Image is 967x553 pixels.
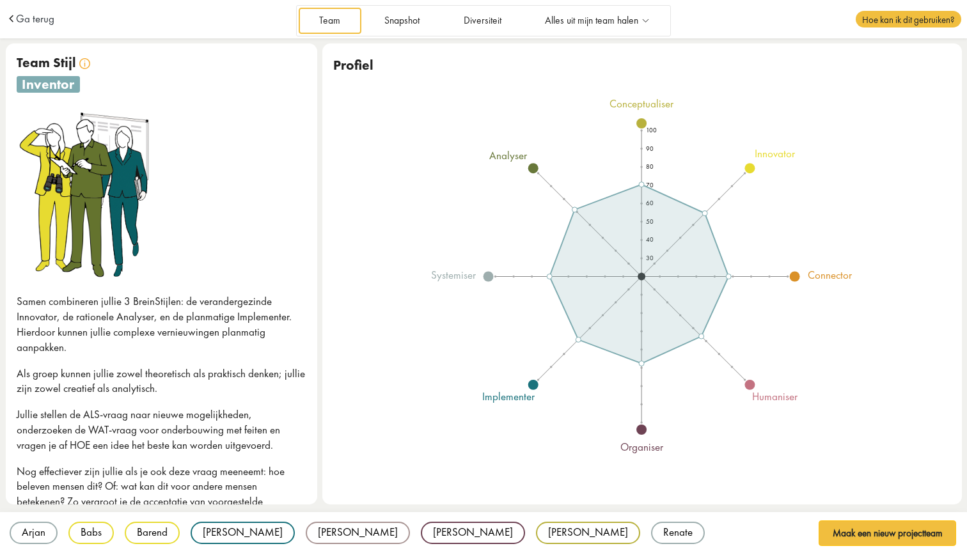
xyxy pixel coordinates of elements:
tspan: analyser [490,148,528,162]
img: info.svg [79,58,90,69]
img: inventor.png [17,109,154,278]
div: Renate [651,522,705,544]
text: 90 [647,144,654,152]
span: Hoe kan ik dit gebruiken? [856,11,961,27]
text: 70 [647,181,654,189]
text: 80 [647,162,654,171]
a: Diversiteit [443,8,522,34]
div: [PERSON_NAME] [306,522,410,544]
div: [PERSON_NAME] [536,522,640,544]
tspan: implementer [482,389,535,403]
div: Babs [68,522,114,544]
tspan: systemiser [431,268,476,282]
tspan: innovator [755,146,796,160]
span: Profiel [333,56,373,74]
tspan: organiser [620,440,664,454]
tspan: humaniser [753,389,799,403]
div: [PERSON_NAME] [421,522,525,544]
tspan: conceptualiser [610,97,675,111]
div: Arjan [10,522,58,544]
a: Snapshot [363,8,440,34]
div: [PERSON_NAME] [191,522,295,544]
p: Nog effectiever zijn jullie als je ook deze vraag meeneemt: hoe beleven mensen dit? Of: wat kan d... [17,464,306,525]
span: inventor [17,76,80,93]
p: Jullie stellen de ALS-vraag naar nieuwe mogelijkheden, onderzoeken de WAT-vraag voor onderbouwing... [17,407,306,453]
a: Ga terug [16,13,54,24]
a: Team [299,8,361,34]
p: Samen combineren jullie 3 BreinStijlen: de verandergezinde Innovator, de rationele Analyser, en d... [17,294,306,355]
span: Team Stijl [17,54,76,71]
tspan: connector [808,268,853,282]
text: 100 [647,126,657,134]
p: Als groep kunnen jullie zowel theoretisch als praktisch denken; jullie zijn zowel creatief als an... [17,366,306,397]
div: Barend [125,522,180,544]
button: Maak een nieuw projectteam [819,520,957,546]
a: Alles uit mijn team halen [524,8,669,34]
span: Alles uit mijn team halen [545,15,638,26]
